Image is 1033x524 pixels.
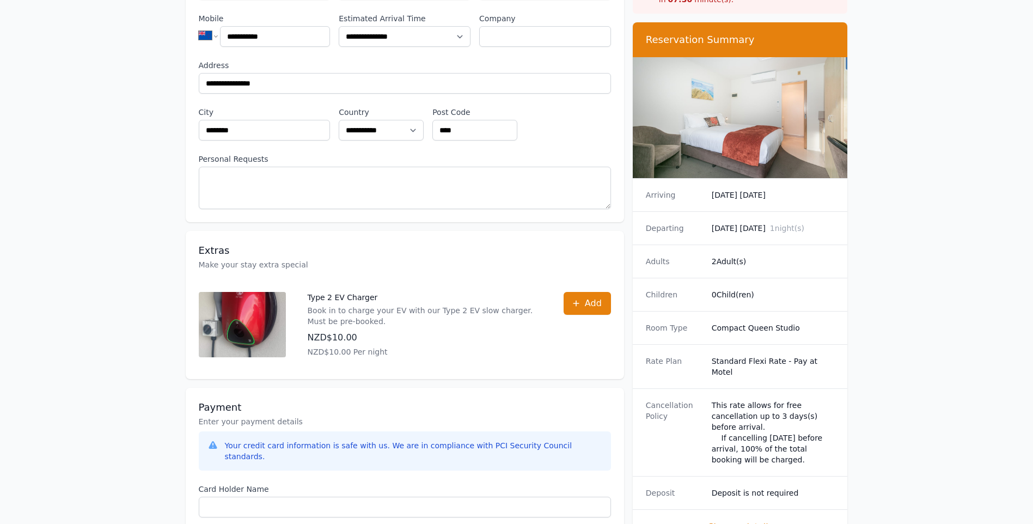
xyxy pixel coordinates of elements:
p: NZD$10.00 Per night [308,346,542,357]
h3: Payment [199,401,611,414]
dt: Adults [646,256,703,267]
span: Add [585,297,602,310]
label: Post Code [432,107,517,118]
dt: Deposit [646,488,703,498]
p: Make your stay extra special [199,259,611,270]
label: City [199,107,331,118]
h3: Reservation Summary [646,33,835,46]
label: Mobile [199,13,331,24]
dt: Departing [646,223,703,234]
p: NZD$10.00 [308,331,542,344]
dd: Standard Flexi Rate - Pay at Motel [712,356,835,377]
img: Type 2 EV Charger [199,292,286,357]
dt: Children [646,289,703,300]
label: Country [339,107,424,118]
h3: Extras [199,244,611,257]
label: Address [199,60,611,71]
img: Compact Queen Studio [633,57,848,178]
dt: Cancellation Policy [646,400,703,465]
dt: Arriving [646,190,703,200]
p: Book in to charge your EV with our Type 2 EV slow charger. Must be pre-booked. [308,305,542,327]
button: Add [564,292,611,315]
span: 1 night(s) [770,224,804,233]
label: Personal Requests [199,154,611,164]
p: Enter your payment details [199,416,611,427]
div: This rate allows for free cancellation up to 3 days(s) before arrival. If cancelling [DATE] befor... [712,400,835,465]
p: Type 2 EV Charger [308,292,542,303]
label: Estimated Arrival Time [339,13,470,24]
dd: [DATE] [DATE] [712,223,835,234]
dt: Room Type [646,322,703,333]
dd: 2 Adult(s) [712,256,835,267]
dd: Deposit is not required [712,488,835,498]
dt: Rate Plan [646,356,703,377]
dd: [DATE] [DATE] [712,190,835,200]
div: Your credit card information is safe with us. We are in compliance with PCI Security Council stan... [225,440,602,462]
dd: Compact Queen Studio [712,322,835,333]
dd: 0 Child(ren) [712,289,835,300]
label: Company [479,13,611,24]
label: Card Holder Name [199,484,611,495]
